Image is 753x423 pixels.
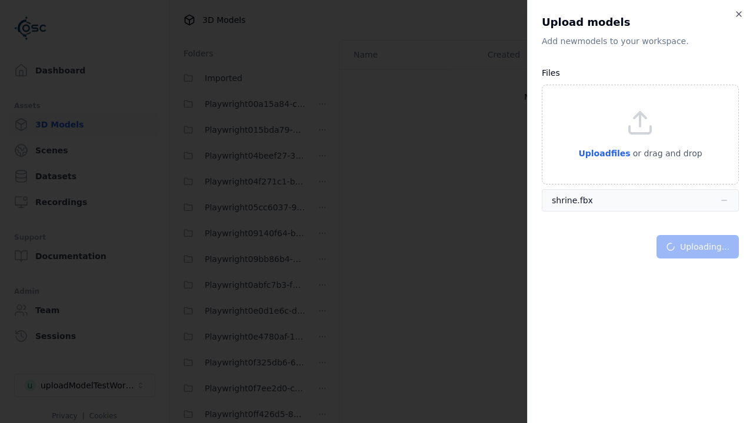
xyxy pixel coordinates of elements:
label: Files [542,68,560,78]
p: Add new model s to your workspace. [542,35,739,47]
span: Upload files [578,149,630,158]
div: shrine.fbx [552,194,593,206]
p: or drag and drop [631,146,702,160]
h2: Upload models [542,14,739,31]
